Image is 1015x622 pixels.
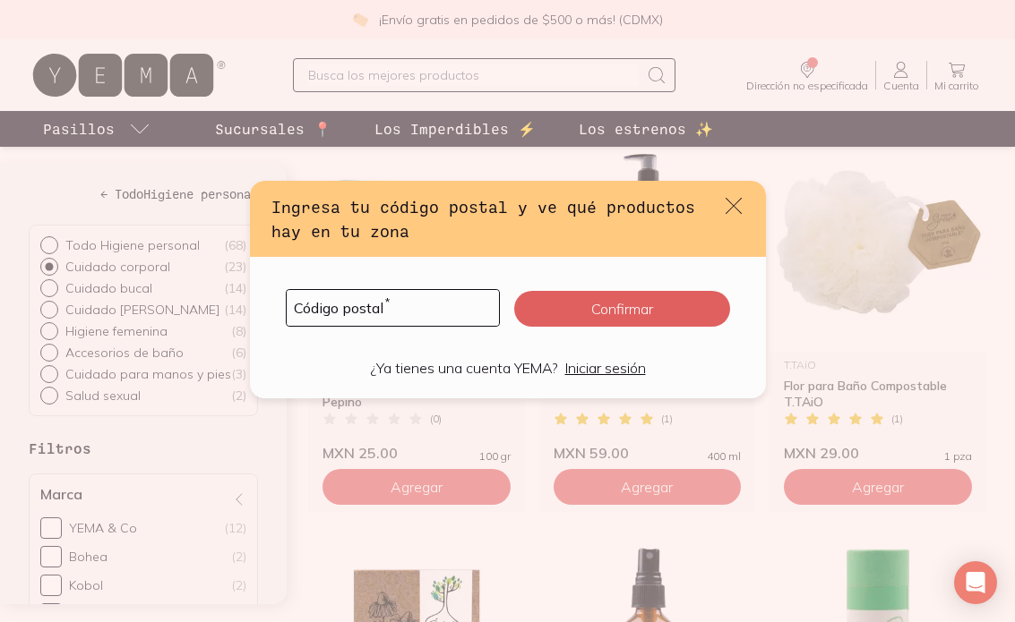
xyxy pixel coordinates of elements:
div: default [250,181,766,398]
button: Confirmar [514,291,729,327]
h3: Ingresa tu código postal y ve qué productos hay en tu zona [271,195,709,243]
a: Iniciar sesión [565,359,646,377]
p: ¿Ya tienes una cuenta YEMA? [370,359,558,377]
div: Open Intercom Messenger [954,561,997,604]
